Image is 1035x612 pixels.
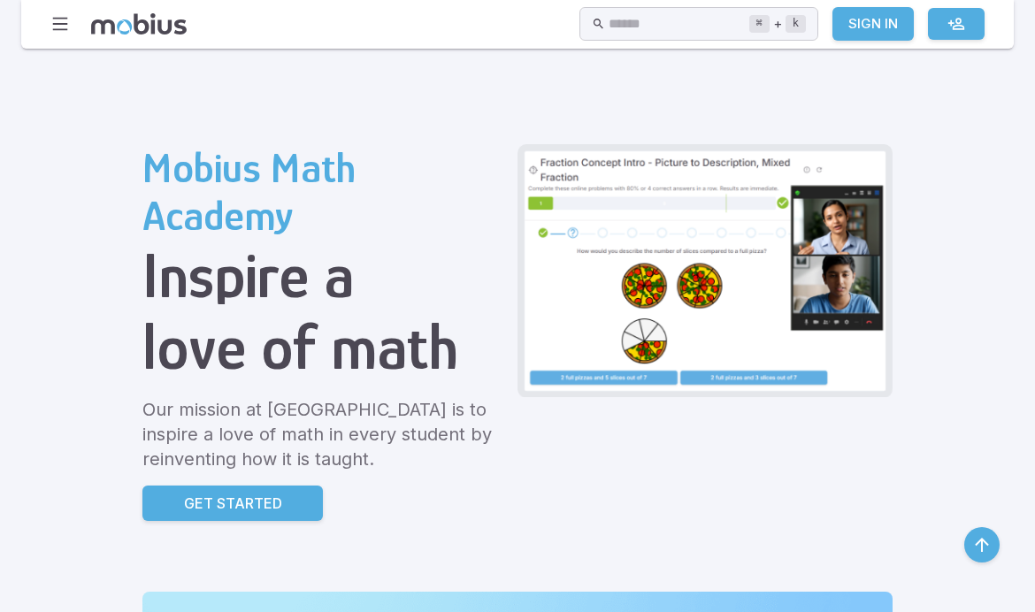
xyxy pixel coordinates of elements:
[142,486,323,521] a: Get Started
[749,13,806,34] div: +
[142,311,503,383] h1: love of math
[749,15,770,33] kbd: ⌘
[184,493,282,514] p: Get Started
[832,7,914,41] a: Sign In
[786,15,806,33] kbd: k
[142,397,503,471] p: Our mission at [GEOGRAPHIC_DATA] is to inspire a love of math in every student by reinventing how...
[142,144,503,240] h2: Mobius Math Academy
[142,240,503,311] h1: Inspire a
[525,151,885,391] img: Grade 6 Class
